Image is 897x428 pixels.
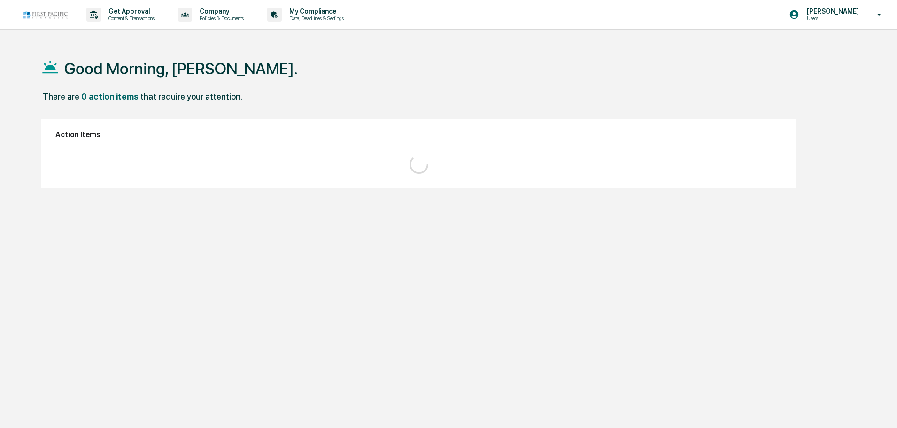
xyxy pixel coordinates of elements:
[192,15,248,22] p: Policies & Documents
[55,130,782,139] h2: Action Items
[192,8,248,15] p: Company
[282,8,348,15] p: My Compliance
[64,59,298,78] h1: Good Morning, [PERSON_NAME].
[43,92,79,101] div: There are
[282,15,348,22] p: Data, Deadlines & Settings
[81,92,139,101] div: 0 action items
[23,10,68,19] img: logo
[799,8,864,15] p: [PERSON_NAME]
[101,8,159,15] p: Get Approval
[799,15,864,22] p: Users
[101,15,159,22] p: Content & Transactions
[140,92,242,101] div: that require your attention.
